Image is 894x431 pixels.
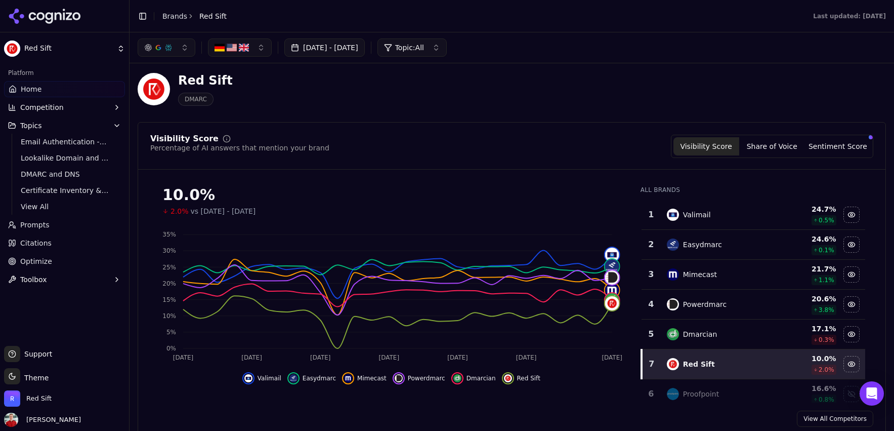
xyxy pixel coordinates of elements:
[516,354,537,361] tspan: [DATE]
[241,354,262,361] tspan: [DATE]
[843,356,860,372] button: Hide red sift data
[310,354,331,361] tspan: [DATE]
[642,349,865,379] tr: 7red siftRed Sift10.0%2.0%Hide red sift data
[683,359,715,369] div: Red Sift
[683,210,711,220] div: Valimail
[673,137,739,155] button: Visibility Score
[4,390,52,407] button: Open organization switcher
[287,372,336,384] button: Hide easydmarc data
[4,81,125,97] a: Home
[860,381,884,406] div: Open Intercom Messenger
[191,206,256,216] span: vs [DATE] - [DATE]
[17,200,113,214] a: View All
[779,324,836,334] div: 17.1 %
[408,374,445,382] span: Powerdmarc
[244,374,252,382] img: valimail
[646,328,657,340] div: 5
[393,372,445,384] button: Hide powerdmarc data
[22,415,81,424] span: [PERSON_NAME]
[646,388,657,400] div: 6
[379,354,400,361] tspan: [DATE]
[779,354,836,364] div: 10.0 %
[17,135,113,149] a: Email Authentication - Top of Funnel
[242,372,281,384] button: Hide valimail data
[20,256,52,266] span: Optimize
[342,372,387,384] button: Hide mimecast data
[683,329,717,339] div: Dmarcian
[303,374,336,382] span: Easydmarc
[779,383,836,394] div: 16.6 %
[683,299,727,309] div: Powerdmarc
[4,413,18,427] img: Jack Lilley
[173,354,194,361] tspan: [DATE]
[605,283,619,297] img: mimecast
[502,372,540,384] button: Hide red sift data
[667,388,679,400] img: proofpoint
[20,275,47,285] span: Toolbox
[178,72,233,89] div: Red Sift
[20,102,64,112] span: Competition
[17,151,113,165] a: Lookalike Domain and Brand Protection
[21,185,109,195] span: Certificate Inventory & Monitoring
[647,358,657,370] div: 7
[227,43,237,53] img: US
[667,298,679,310] img: powerdmarc
[162,231,176,238] tspan: 35%
[178,93,214,106] span: DMARC
[289,374,297,382] img: easydmarc
[215,43,225,53] img: DE
[4,235,125,251] a: Citations
[779,264,836,274] div: 21.7 %
[797,411,873,427] a: View All Competitors
[517,374,540,382] span: Red Sift
[258,374,281,382] span: Valimail
[21,202,109,212] span: View All
[642,260,865,290] tr: 3mimecastMimecast21.7%1.1%Hide mimecast data
[819,216,834,224] span: 0.5 %
[162,11,227,21] nav: breadcrumb
[667,239,679,251] img: easydmarc
[284,38,365,57] button: [DATE] - [DATE]
[605,293,619,307] img: dmarcian
[20,349,52,359] span: Support
[162,186,620,204] div: 10.0%
[138,73,170,105] img: Red Sift
[20,374,49,382] span: Theme
[20,220,50,230] span: Prompts
[4,41,20,57] img: Red Sift
[642,320,865,349] tr: 5dmarcianDmarcian17.1%0.3%Hide dmarcian data
[162,12,187,20] a: Brands
[646,268,657,281] div: 3
[779,294,836,304] div: 20.6 %
[239,43,249,53] img: GB
[819,306,834,314] span: 3.8 %
[451,372,496,384] button: Hide dmarcian data
[642,290,865,320] tr: 4powerdmarcPowerdmarc20.6%3.8%Hide powerdmarc data
[667,328,679,340] img: dmarcian
[779,204,836,214] div: 24.7 %
[843,386,860,402] button: Show proofpoint data
[162,280,176,287] tspan: 20%
[667,268,679,281] img: mimecast
[199,11,227,21] span: Red Sift
[683,240,722,250] div: Easydmarc
[843,207,860,223] button: Hide valimail data
[17,167,113,181] a: DMARC and DNS
[646,298,657,310] div: 4
[646,209,657,221] div: 1
[4,217,125,233] a: Prompts
[395,43,424,53] span: Topic: All
[4,390,20,407] img: Red Sift
[504,374,512,382] img: red sift
[602,354,622,361] tspan: [DATE]
[24,44,113,53] span: Red Sift
[813,12,886,20] div: Last updated: [DATE]
[466,374,496,382] span: Dmarcian
[739,137,805,155] button: Share of Voice
[4,65,125,81] div: Platform
[642,200,865,230] tr: 1valimailValimail24.7%0.5%Hide valimail data
[171,206,189,216] span: 2.0%
[4,99,125,115] button: Competition
[819,336,834,344] span: 0.3 %
[843,266,860,283] button: Hide mimecast data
